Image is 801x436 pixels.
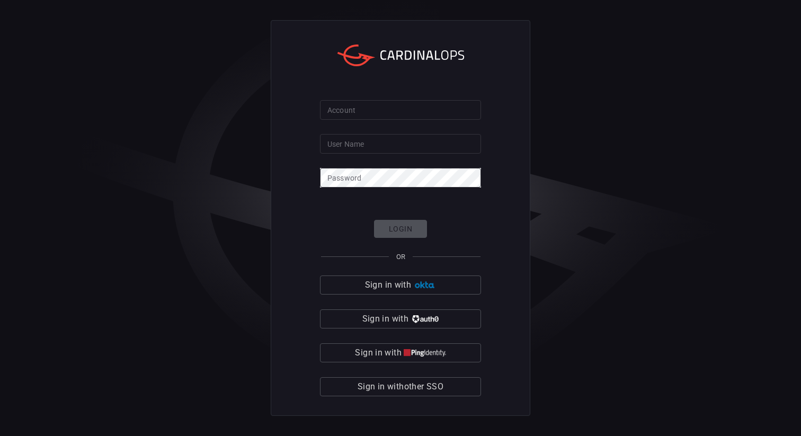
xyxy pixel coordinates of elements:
[320,100,481,120] input: Type your account
[404,349,446,357] img: quu4iresuhQAAAABJRU5ErkJggg==
[396,253,405,261] span: OR
[362,312,408,326] span: Sign in with
[320,134,481,154] input: Type your user name
[365,278,411,292] span: Sign in with
[320,309,481,328] button: Sign in with
[320,377,481,396] button: Sign in withother SSO
[358,379,443,394] span: Sign in with other SSO
[320,275,481,295] button: Sign in with
[320,343,481,362] button: Sign in with
[411,315,439,323] img: vP8Hhh4KuCH8AavWKdZY7RZgAAAAASUVORK5CYII=
[413,281,436,289] img: Ad5vKXme8s1CQAAAABJRU5ErkJggg==
[355,345,401,360] span: Sign in with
